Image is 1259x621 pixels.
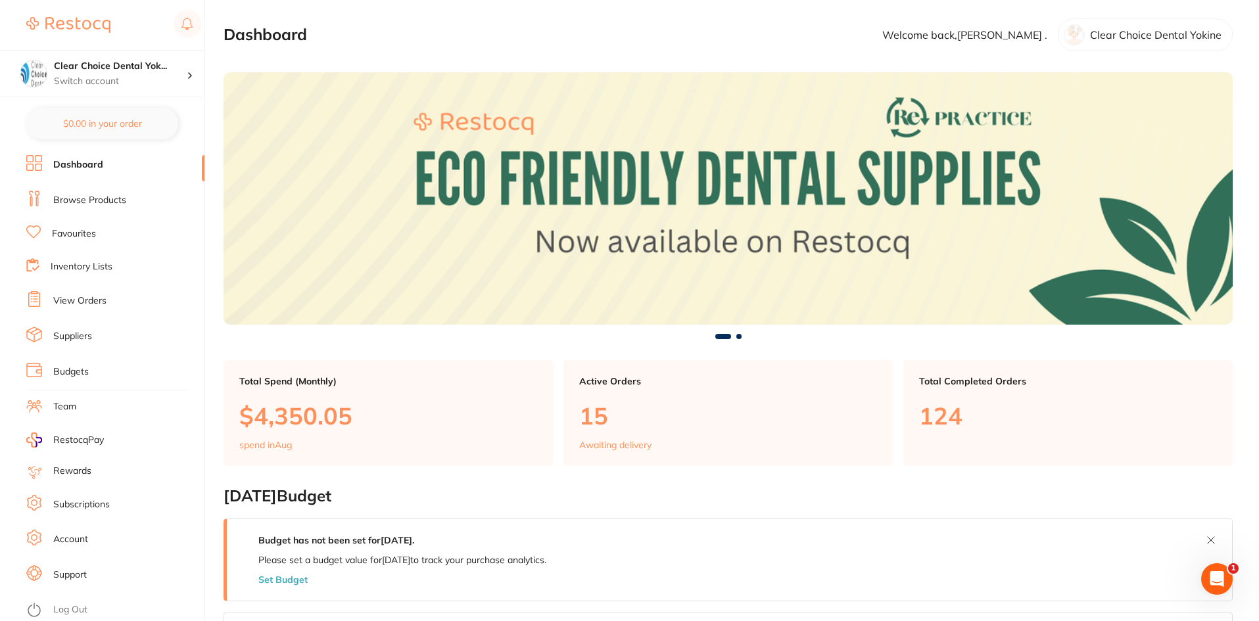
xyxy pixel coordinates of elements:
[53,465,91,478] a: Rewards
[53,603,87,616] a: Log Out
[258,555,546,565] p: Please set a budget value for [DATE] to track your purchase analytics.
[239,402,537,429] p: $4,350.05
[26,432,42,448] img: RestocqPay
[54,75,187,88] p: Switch account
[53,400,76,413] a: Team
[53,498,110,511] a: Subscriptions
[53,568,87,582] a: Support
[26,600,201,621] button: Log Out
[1090,29,1222,41] p: Clear Choice Dental Yokine
[239,440,292,450] p: spend in Aug
[53,158,103,172] a: Dashboard
[882,29,1047,41] p: Welcome back, [PERSON_NAME] .
[239,376,537,386] p: Total Spend (Monthly)
[26,432,104,448] a: RestocqPay
[53,194,126,207] a: Browse Products
[903,360,1233,467] a: Total Completed Orders124
[919,376,1217,386] p: Total Completed Orders
[579,440,652,450] p: Awaiting delivery
[26,17,110,33] img: Restocq Logo
[53,365,89,379] a: Budgets
[53,533,88,546] a: Account
[1201,563,1233,595] iframe: Intercom live chat
[563,360,893,467] a: Active Orders15Awaiting delivery
[579,402,877,429] p: 15
[53,294,107,308] a: View Orders
[224,26,307,44] h2: Dashboard
[224,360,553,467] a: Total Spend (Monthly)$4,350.05spend inAug
[53,330,92,343] a: Suppliers
[53,434,104,447] span: RestocqPay
[258,534,414,546] strong: Budget has not been set for [DATE] .
[579,376,877,386] p: Active Orders
[51,260,112,273] a: Inventory Lists
[52,227,96,241] a: Favourites
[54,60,187,73] h4: Clear Choice Dental Yokine
[919,402,1217,429] p: 124
[224,487,1233,505] h2: [DATE] Budget
[20,60,47,87] img: Clear Choice Dental Yokine
[258,574,308,585] button: Set Budget
[26,10,110,40] a: Restocq Logo
[26,108,178,139] button: $0.00 in your order
[1228,563,1239,574] span: 1
[224,72,1233,325] img: Dashboard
